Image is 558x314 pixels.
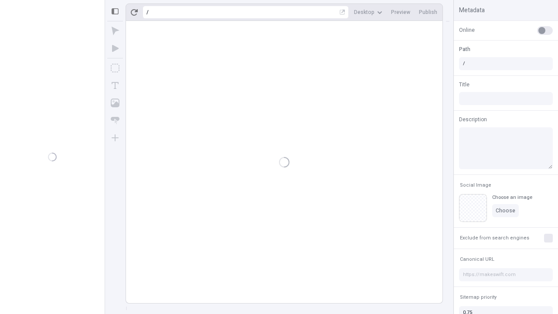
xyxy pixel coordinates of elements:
button: Button [107,113,123,128]
span: Social Image [460,182,491,188]
button: Social Image [458,180,493,191]
span: Canonical URL [460,256,494,263]
button: Box [107,60,123,76]
button: Choose [492,204,519,217]
span: Path [459,45,470,53]
span: Exclude from search engines [460,235,529,241]
span: Publish [419,9,437,16]
span: Preview [391,9,410,16]
button: Sitemap priority [458,292,498,303]
button: Publish [415,6,441,19]
div: / [146,9,149,16]
span: Title [459,81,470,89]
button: Text [107,78,123,93]
div: Choose an image [492,194,532,201]
button: Canonical URL [458,254,496,265]
button: Preview [388,6,414,19]
button: Desktop [350,6,386,19]
span: Online [459,26,475,34]
button: Image [107,95,123,111]
span: Desktop [354,9,374,16]
input: https://makeswift.com [459,268,553,281]
button: Exclude from search engines [458,233,531,243]
span: Description [459,116,487,123]
span: Sitemap priority [460,294,497,300]
span: Choose [496,207,515,214]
